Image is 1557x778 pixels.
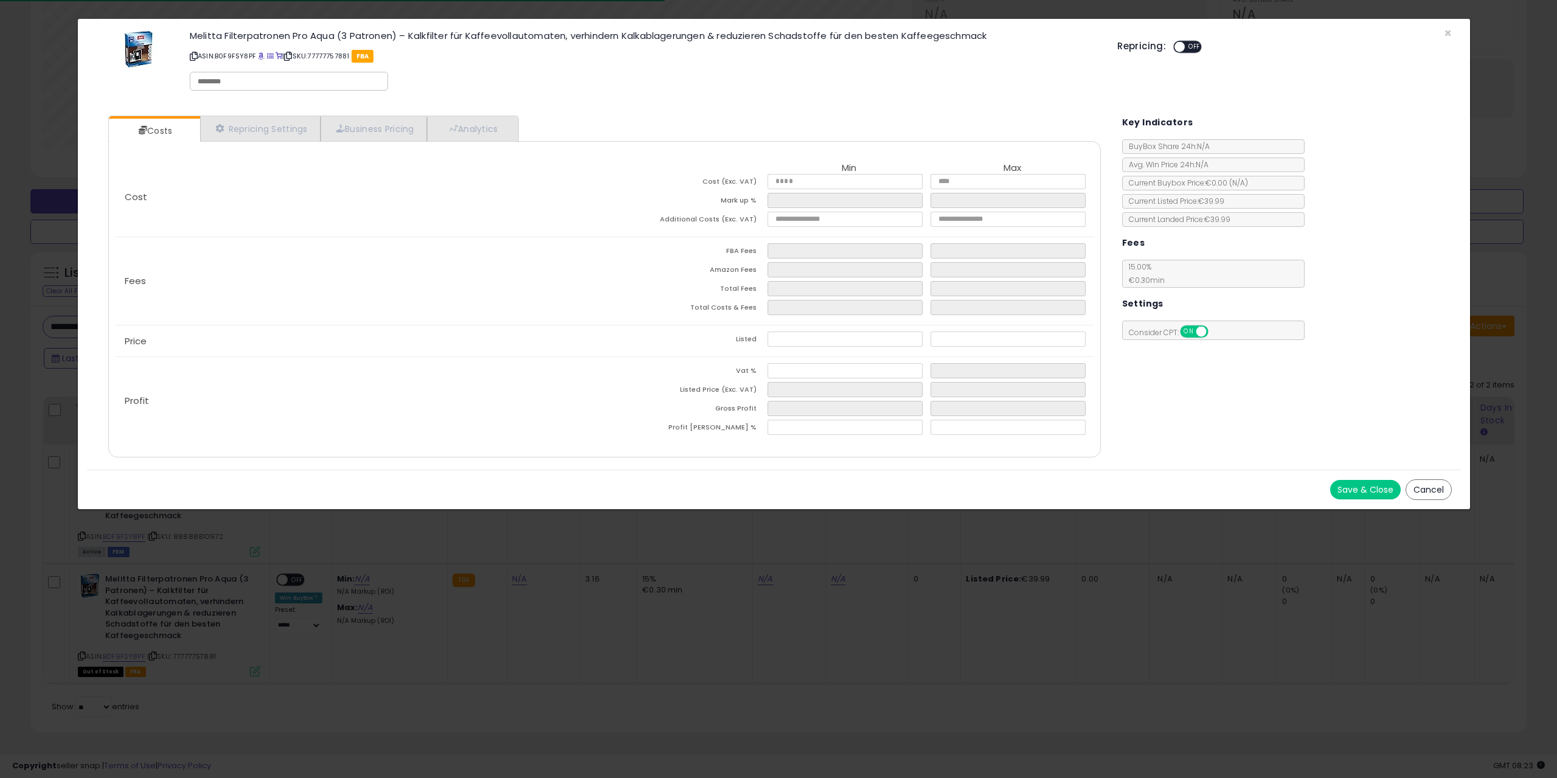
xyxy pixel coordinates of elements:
span: Current Listed Price: €39.99 [1123,196,1224,206]
span: ON [1181,327,1196,337]
a: Business Pricing [321,116,427,141]
td: Listed [605,332,768,350]
span: BuyBox Share 24h: N/A [1123,141,1210,151]
td: Total Fees [605,281,768,300]
h5: Repricing: [1117,41,1166,51]
td: Cost (Exc. VAT) [605,174,768,193]
img: 51V+FfpYDPL._SL60_.jpg [120,31,157,68]
span: 15.00 % [1123,262,1165,285]
h5: Fees [1122,235,1145,251]
span: €0.30 min [1123,275,1165,285]
td: FBA Fees [605,243,768,262]
td: Vat % [605,363,768,382]
a: Costs [109,119,199,143]
td: Additional Costs (Exc. VAT) [605,212,768,231]
td: Gross Profit [605,401,768,420]
p: Fees [115,276,605,286]
span: FBA [352,50,374,63]
span: OFF [1206,327,1226,337]
td: Total Costs & Fees [605,300,768,319]
span: OFF [1185,42,1204,52]
p: ASIN: B0F9FSY8PF | SKU: 77777757881 [190,46,1099,66]
p: Profit [115,396,605,406]
td: Listed Price (Exc. VAT) [605,382,768,401]
span: Consider CPT: [1123,327,1224,338]
a: BuyBox page [258,51,265,61]
h5: Settings [1122,296,1163,311]
span: ( N/A ) [1229,178,1248,188]
span: × [1444,24,1452,42]
a: Analytics [427,116,517,141]
th: Min [768,163,931,174]
span: Current Landed Price: €39.99 [1123,214,1230,224]
td: Amazon Fees [605,262,768,281]
a: All offer listings [267,51,274,61]
button: Save & Close [1330,480,1401,499]
button: Cancel [1406,479,1452,500]
td: Profit [PERSON_NAME] % [605,420,768,439]
span: Avg. Win Price 24h: N/A [1123,159,1208,170]
span: €0.00 [1205,178,1248,188]
p: Price [115,336,605,346]
th: Max [931,163,1094,174]
a: Your listing only [276,51,282,61]
h5: Key Indicators [1122,115,1193,130]
h3: Melitta Filterpatronen Pro Aqua (3 Patronen) – Kalkfilter für Kaffeevollautomaten, verhindern Kal... [190,31,1099,40]
span: Current Buybox Price: [1123,178,1248,188]
a: Repricing Settings [200,116,321,141]
td: Mark up % [605,193,768,212]
p: Cost [115,192,605,202]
